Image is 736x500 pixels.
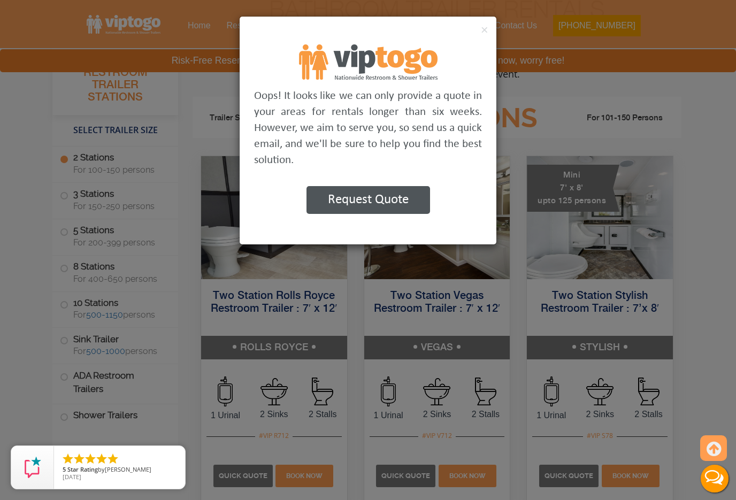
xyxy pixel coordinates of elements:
img: footer logo [299,44,438,80]
button: Request Quote [306,186,430,214]
a: Request Quote [306,196,430,205]
span: 5 [63,465,66,473]
li:  [73,452,86,465]
button: × [481,24,488,36]
span: [PERSON_NAME] [105,465,151,473]
li:  [84,452,97,465]
li:  [62,452,74,465]
img: Review Rating [22,457,43,478]
span: Star Rating [67,465,98,473]
li:  [95,452,108,465]
span: [DATE] [63,473,81,481]
span: by [63,466,177,474]
button: Live Chat [693,457,736,500]
p: Oops! It looks like we can only provide a quote in your areas for rentals longer than six weeks. ... [254,88,482,168]
li:  [106,452,119,465]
